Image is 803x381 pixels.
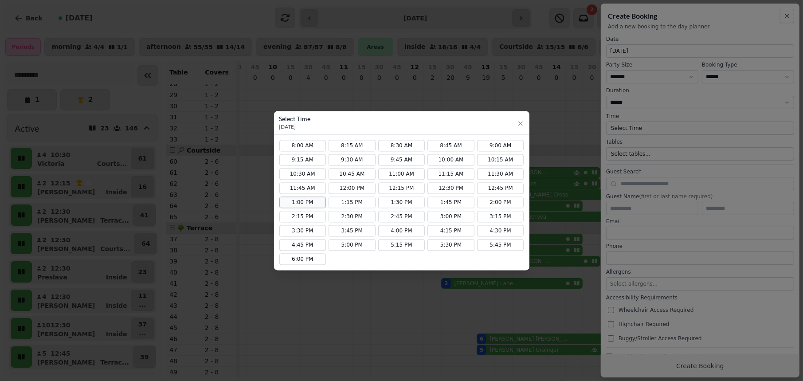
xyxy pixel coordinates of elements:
[279,225,326,236] button: 3:30 PM
[477,211,524,222] button: 3:15 PM
[329,182,376,194] button: 12:00 PM
[329,154,376,165] button: 9:30 AM
[279,182,326,194] button: 11:45 AM
[329,225,376,236] button: 3:45 PM
[329,140,376,151] button: 8:15 AM
[427,211,474,222] button: 3:00 PM
[279,154,326,165] button: 9:15 AM
[329,211,376,222] button: 2:30 PM
[477,154,524,165] button: 10:15 AM
[427,196,474,208] button: 1:45 PM
[329,168,376,180] button: 10:45 AM
[427,154,474,165] button: 10:00 AM
[279,211,326,222] button: 2:15 PM
[279,196,326,208] button: 1:00 PM
[378,168,425,180] button: 11:00 AM
[427,168,474,180] button: 11:15 AM
[427,140,474,151] button: 8:45 AM
[279,140,326,151] button: 8:00 AM
[378,154,425,165] button: 9:45 AM
[378,196,425,208] button: 1:30 PM
[427,225,474,236] button: 4:15 PM
[477,225,524,236] button: 4:30 PM
[378,182,425,194] button: 12:15 PM
[427,182,474,194] button: 12:30 PM
[477,196,524,208] button: 2:00 PM
[279,123,311,130] p: [DATE]
[477,182,524,194] button: 12:45 PM
[477,168,524,180] button: 11:30 AM
[279,239,326,251] button: 4:45 PM
[378,239,425,251] button: 5:15 PM
[378,211,425,222] button: 2:45 PM
[279,114,311,123] h3: Select Time
[378,225,425,236] button: 4:00 PM
[329,196,376,208] button: 1:15 PM
[279,253,326,265] button: 6:00 PM
[329,239,376,251] button: 5:00 PM
[279,168,326,180] button: 10:30 AM
[477,239,524,251] button: 5:45 PM
[477,140,524,151] button: 9:00 AM
[427,239,474,251] button: 5:30 PM
[378,140,425,151] button: 8:30 AM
